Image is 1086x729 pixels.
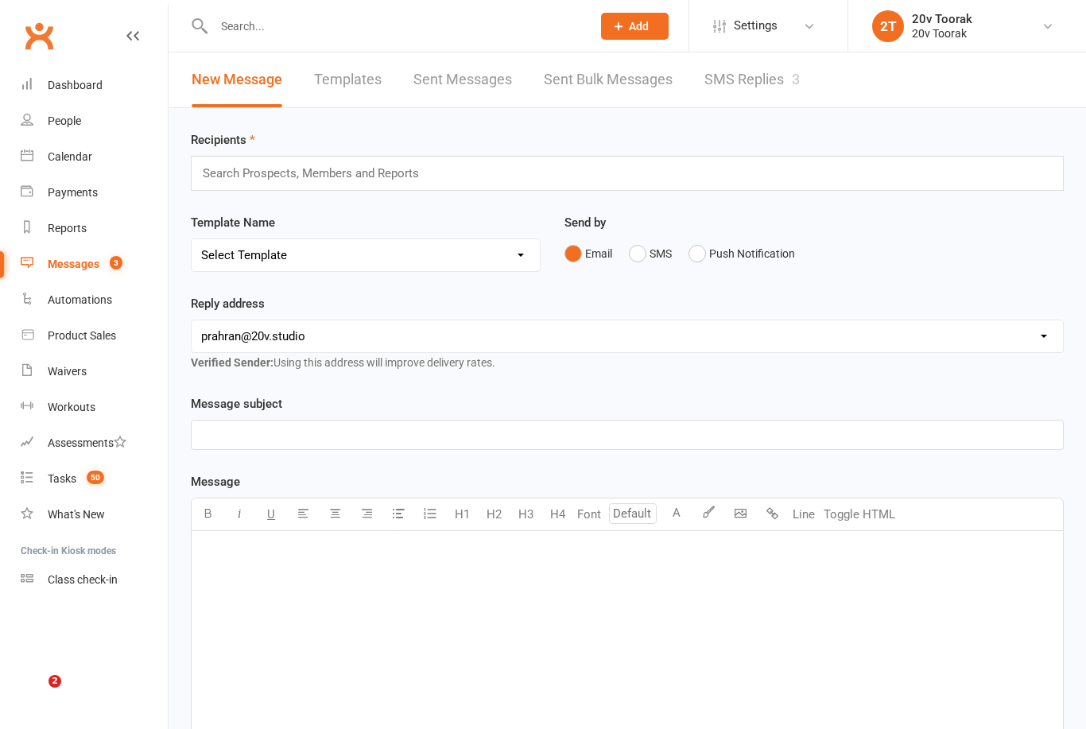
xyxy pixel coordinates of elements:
span: 50 [87,471,104,484]
span: Settings [734,8,778,44]
button: Font [573,498,605,530]
button: Line [788,498,820,530]
div: People [48,114,81,127]
input: Search... [209,15,580,37]
a: What's New [21,497,168,533]
span: U [267,507,275,522]
div: Calendar [48,150,92,163]
input: Search Prospects, Members and Reports [201,163,435,184]
a: Reports [21,211,168,246]
a: Clubworx [19,16,59,56]
a: Class kiosk mode [21,562,168,598]
div: Payments [48,186,98,199]
a: Sent Bulk Messages [544,52,673,107]
span: 2 [48,675,61,688]
button: Toggle HTML [820,498,899,530]
strong: Verified Sender: [191,356,273,369]
button: H3 [510,498,541,530]
a: New Message [192,52,282,107]
button: H4 [541,498,573,530]
a: Waivers [21,354,168,390]
div: 20v Toorak [912,26,972,41]
a: Messages 3 [21,246,168,282]
a: Workouts [21,390,168,425]
div: Automations [48,293,112,306]
div: 2T [872,10,904,42]
div: Class check-in [48,573,118,586]
div: Dashboard [48,79,103,91]
a: Calendar [21,139,168,175]
label: Message [191,472,240,491]
button: Push Notification [688,238,795,269]
iframe: Intercom live chat [16,675,54,713]
button: Add [601,13,669,40]
span: Add [629,20,649,33]
a: Product Sales [21,318,168,354]
a: Automations [21,282,168,318]
div: What's New [48,508,105,521]
label: Send by [564,213,606,232]
button: A [661,498,692,530]
a: Assessments [21,425,168,461]
div: Waivers [48,365,87,378]
a: SMS Replies3 [704,52,800,107]
div: 3 [792,71,800,87]
div: Workouts [48,401,95,413]
div: 20v Toorak [912,12,972,26]
button: H2 [478,498,510,530]
label: Message subject [191,394,282,413]
div: Assessments [48,436,126,449]
a: Tasks 50 [21,461,168,497]
span: 3 [110,256,122,269]
button: SMS [629,238,672,269]
a: Dashboard [21,68,168,103]
button: Email [564,238,612,269]
span: Using this address will improve delivery rates. [191,356,495,369]
div: Reports [48,222,87,235]
a: Templates [314,52,382,107]
div: Messages [48,258,99,270]
button: H1 [446,498,478,530]
button: U [255,498,287,530]
a: People [21,103,168,139]
a: Sent Messages [413,52,512,107]
label: Recipients [191,130,255,149]
a: Payments [21,175,168,211]
div: Tasks [48,472,76,485]
label: Template Name [191,213,275,232]
label: Reply address [191,294,265,313]
input: Default [609,503,657,524]
div: Product Sales [48,329,116,342]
